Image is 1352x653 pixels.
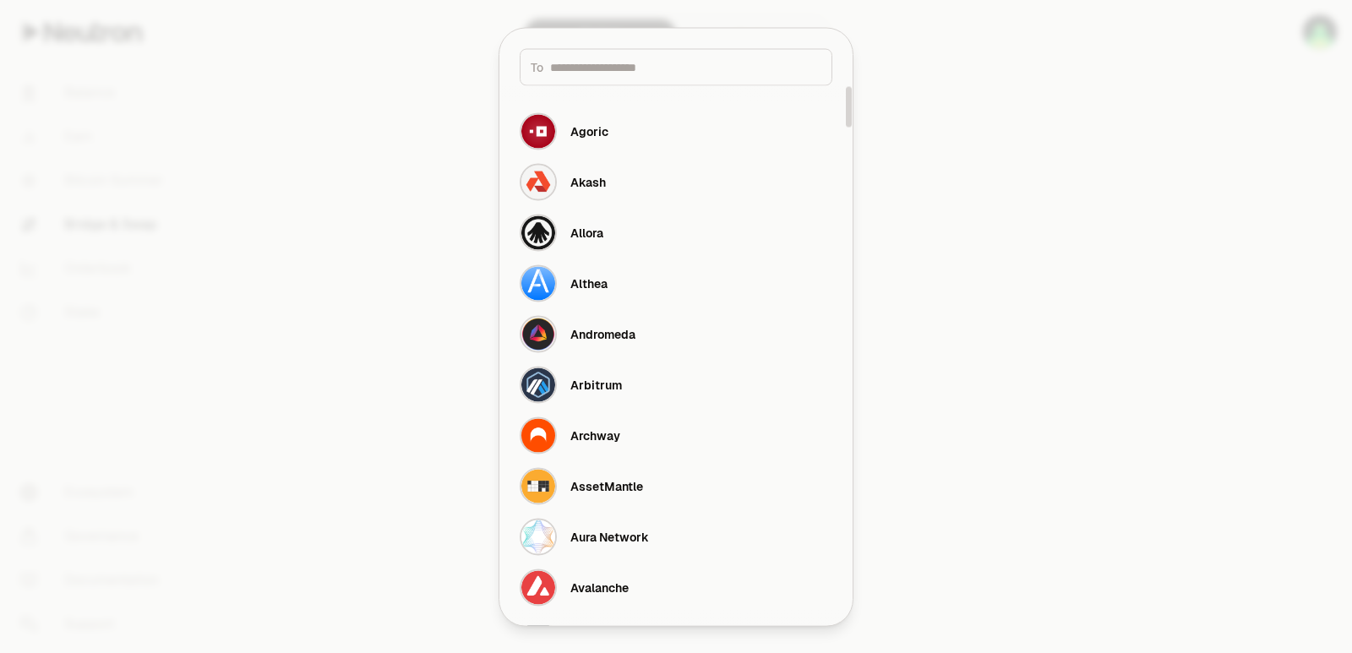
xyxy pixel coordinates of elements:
[521,114,555,148] img: Agoric Logo
[521,317,555,351] img: Andromeda Logo
[570,579,629,596] div: Avalanche
[521,570,555,604] img: Avalanche Logo
[570,376,622,393] div: Arbitrum
[510,156,842,207] button: Akash LogoAkash
[570,173,606,190] div: Akash
[521,266,555,300] img: Althea Logo
[521,165,555,199] img: Akash Logo
[570,427,620,443] div: Archway
[521,520,555,553] img: Aura Network Logo
[521,215,555,249] img: Allora Logo
[510,410,842,460] button: Archway LogoArchway
[570,325,635,342] div: Andromeda
[521,469,555,503] img: AssetMantle Logo
[510,460,842,511] button: AssetMantle LogoAssetMantle
[510,359,842,410] button: Arbitrum LogoArbitrum
[521,367,555,401] img: Arbitrum Logo
[570,528,649,545] div: Aura Network
[510,511,842,562] button: Aura Network LogoAura Network
[510,562,842,612] button: Avalanche LogoAvalanche
[510,207,842,258] button: Allora LogoAllora
[510,258,842,308] button: Althea LogoAlthea
[570,122,608,139] div: Agoric
[510,106,842,156] button: Agoric LogoAgoric
[570,224,603,241] div: Allora
[521,418,555,452] img: Archway Logo
[570,477,643,494] div: AssetMantle
[531,58,543,75] span: To
[510,308,842,359] button: Andromeda LogoAndromeda
[570,275,608,291] div: Althea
